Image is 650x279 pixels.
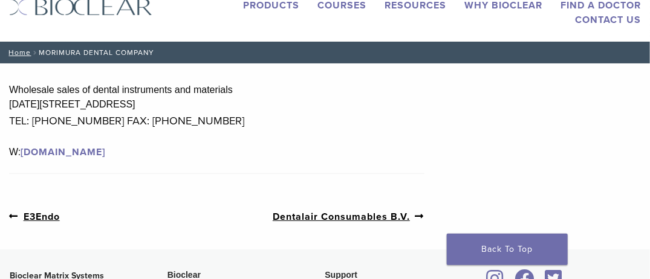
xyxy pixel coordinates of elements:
[447,234,568,265] a: Back To Top
[9,97,424,112] div: [DATE][STREET_ADDRESS]
[21,146,105,158] a: [DOMAIN_NAME]
[9,112,424,130] p: TEL: [PHONE_NUMBER] FAX: [PHONE_NUMBER]
[9,184,424,249] nav: Post Navigation
[5,48,31,57] a: Home
[9,83,424,97] div: Wholesale sales of dental instruments and materials
[31,50,39,56] span: /
[9,209,60,224] a: E3Endo
[9,145,424,159] div: W:
[273,209,424,224] a: Dentalair Consumables B.V.
[575,14,641,26] a: Contact Us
